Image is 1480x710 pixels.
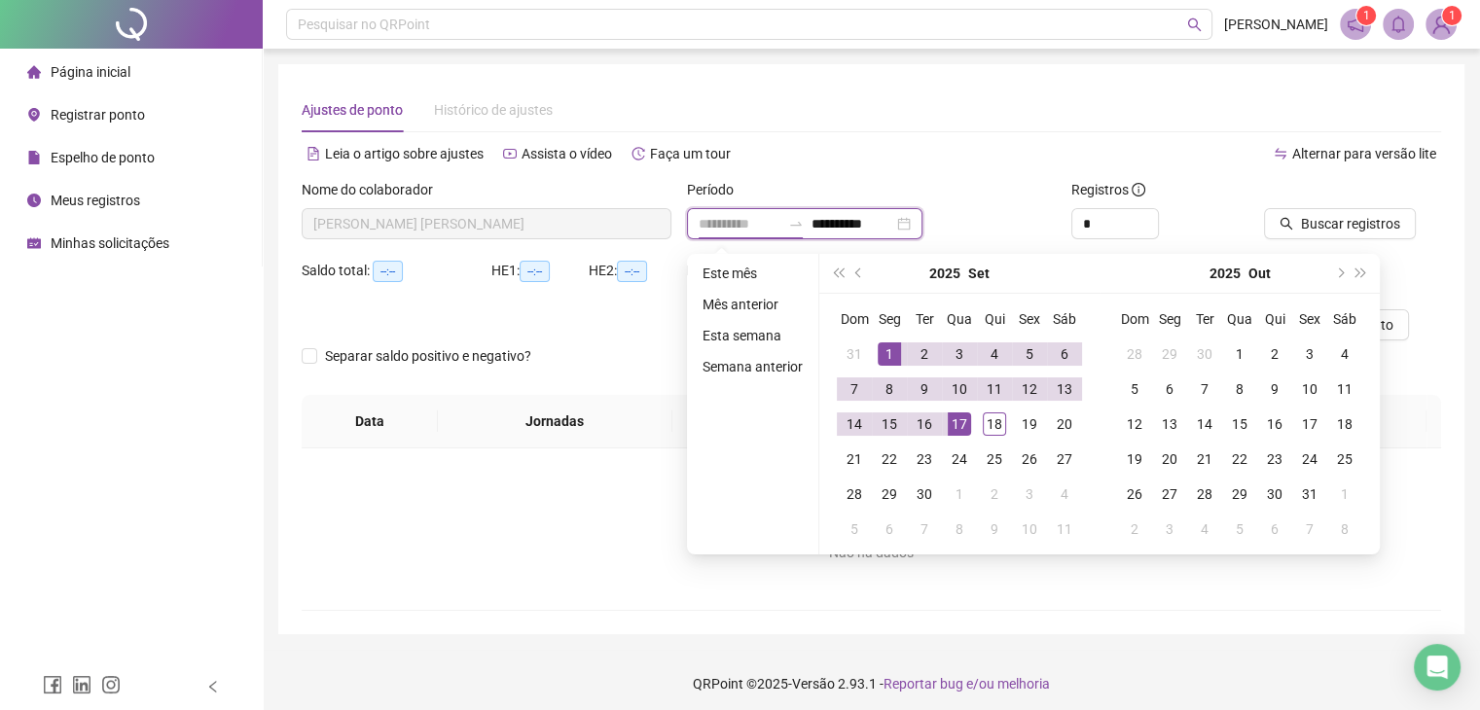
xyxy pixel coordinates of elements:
[1187,302,1222,337] th: Ter
[101,675,121,694] span: instagram
[1222,372,1257,407] td: 2025-10-08
[650,146,731,161] span: Faça um tour
[1158,377,1181,401] div: 6
[872,372,907,407] td: 2025-09-08
[1328,254,1350,293] button: next-year
[983,377,1006,401] div: 11
[1327,372,1362,407] td: 2025-10-11
[907,477,942,512] td: 2025-09-30
[1327,512,1362,547] td: 2025-11-08
[848,254,870,293] button: prev-year
[983,482,1006,506] div: 2
[1158,412,1181,436] div: 13
[72,675,91,694] span: linkedin
[1263,412,1286,436] div: 16
[27,65,41,79] span: home
[948,447,971,471] div: 24
[1047,512,1082,547] td: 2025-10-11
[837,407,872,442] td: 2025-09-14
[1152,337,1187,372] td: 2025-09-29
[942,442,977,477] td: 2025-09-24
[313,209,660,238] span: REBECCA LUCY CORREA DE MORAES
[51,235,169,251] span: Minhas solicitações
[1248,254,1271,293] button: month panel
[503,147,517,160] span: youtube
[695,293,811,316] li: Mês anterior
[1222,442,1257,477] td: 2025-10-22
[1347,16,1364,33] span: notification
[878,377,901,401] div: 8
[1187,512,1222,547] td: 2025-11-04
[1327,442,1362,477] td: 2025-10-25
[1012,512,1047,547] td: 2025-10-10
[1298,517,1321,541] div: 7
[1123,447,1146,471] div: 19
[843,482,866,506] div: 28
[1257,337,1292,372] td: 2025-10-02
[913,447,936,471] div: 23
[1298,482,1321,506] div: 31
[1018,447,1041,471] div: 26
[51,193,140,208] span: Meus registros
[1053,412,1076,436] div: 20
[1333,377,1356,401] div: 11
[872,407,907,442] td: 2025-09-15
[1018,482,1041,506] div: 3
[1228,447,1251,471] div: 22
[1351,254,1372,293] button: super-next-year
[1264,208,1416,239] button: Buscar registros
[907,337,942,372] td: 2025-09-02
[1152,407,1187,442] td: 2025-10-13
[1152,302,1187,337] th: Seg
[1187,442,1222,477] td: 2025-10-21
[948,517,971,541] div: 8
[843,377,866,401] div: 7
[942,337,977,372] td: 2025-09-03
[1047,337,1082,372] td: 2025-09-06
[1123,517,1146,541] div: 2
[1449,9,1456,22] span: 1
[522,146,612,161] span: Assista o vídeo
[1390,16,1407,33] span: bell
[1158,517,1181,541] div: 3
[827,254,848,293] button: super-prev-year
[977,512,1012,547] td: 2025-10-09
[672,395,818,448] th: Entrada 1
[1356,6,1376,25] sup: 1
[942,512,977,547] td: 2025-10-08
[983,412,1006,436] div: 18
[837,512,872,547] td: 2025-10-05
[1117,407,1152,442] td: 2025-10-12
[837,337,872,372] td: 2025-08-31
[983,447,1006,471] div: 25
[695,324,811,347] li: Esta semana
[1298,447,1321,471] div: 24
[1263,482,1286,506] div: 30
[1327,407,1362,442] td: 2025-10-18
[843,447,866,471] div: 21
[1257,407,1292,442] td: 2025-10-16
[302,102,403,118] span: Ajustes de ponto
[1193,377,1216,401] div: 7
[884,676,1050,692] span: Reportar bug e/ou melhoria
[1333,447,1356,471] div: 25
[907,407,942,442] td: 2025-09-16
[1158,482,1181,506] div: 27
[1426,10,1456,39] img: 77233
[1053,377,1076,401] div: 13
[1263,377,1286,401] div: 9
[948,482,971,506] div: 1
[878,517,901,541] div: 6
[302,179,446,200] label: Nome do colaborador
[837,302,872,337] th: Dom
[948,342,971,366] div: 3
[1187,18,1202,32] span: search
[1132,183,1145,196] span: info-circle
[1292,407,1327,442] td: 2025-10-17
[1047,302,1082,337] th: Sáb
[1193,447,1216,471] div: 21
[1228,342,1251,366] div: 1
[1209,254,1241,293] button: year panel
[788,216,804,231] span: swap-right
[837,372,872,407] td: 2025-09-07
